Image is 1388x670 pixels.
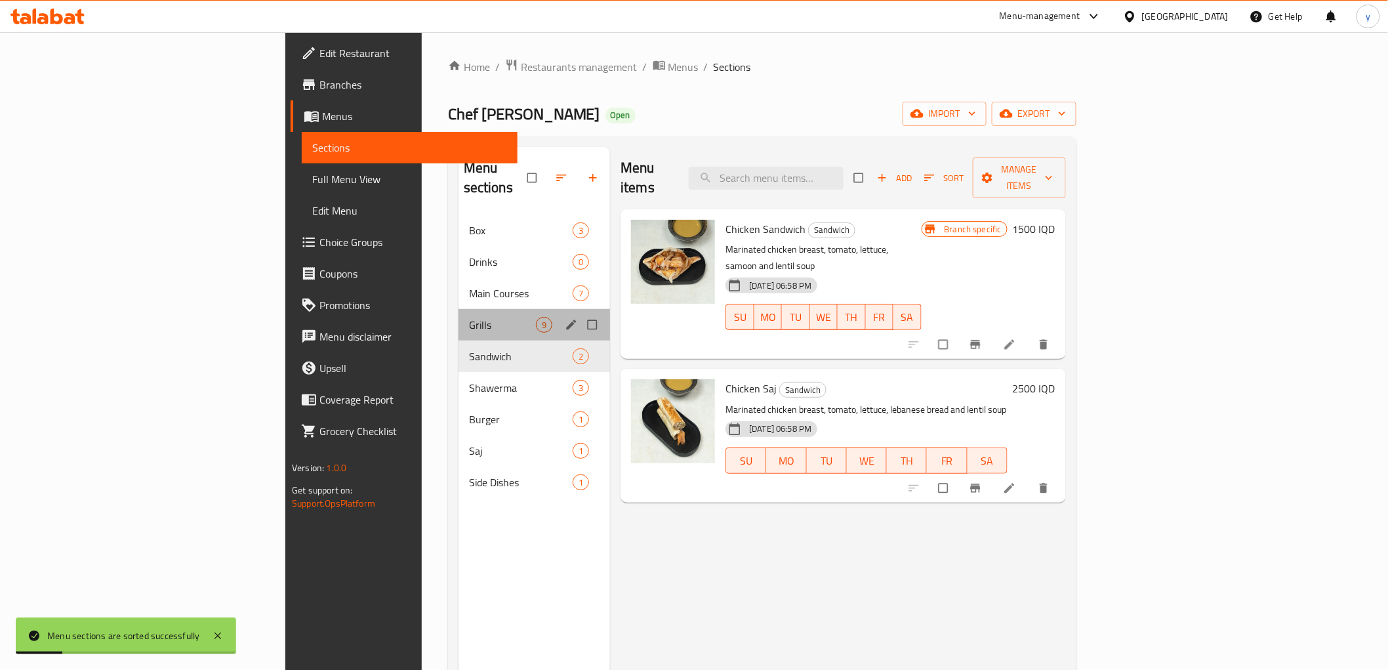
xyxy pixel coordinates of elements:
[573,445,588,457] span: 1
[725,241,921,274] p: Marinated chicken breast, tomato, lettuce, samoon and lentil soup
[469,348,573,364] span: Sandwich
[931,332,958,357] span: Select to update
[291,100,517,132] a: Menus
[1366,9,1370,24] span: y
[992,102,1076,126] button: export
[469,411,573,427] span: Burger
[469,380,573,396] span: Shawerma
[973,451,1002,471] span: SA
[319,392,506,408] span: Coverage Report
[319,77,506,93] span: Branches
[643,59,647,75] li: /
[877,171,912,186] span: Add
[459,372,611,404] div: Shawerma3
[852,451,882,471] span: WE
[921,168,968,188] button: Sort
[319,297,506,313] span: Promotions
[760,308,777,327] span: MO
[725,304,754,330] button: SU
[47,629,199,643] div: Menu sections are sorted successfully
[847,448,887,474] button: WE
[327,459,347,476] span: 1.0.0
[668,59,699,75] span: Menus
[291,69,517,100] a: Branches
[573,348,589,364] div: items
[573,350,588,363] span: 2
[621,158,673,198] h2: Menu items
[459,341,611,372] div: Sandwich2
[579,163,610,192] button: Add section
[291,226,517,258] a: Choice Groups
[931,476,958,501] span: Select to update
[1029,330,1061,359] button: delete
[319,329,506,345] span: Menu disclaimer
[939,223,1007,236] span: Branch specific
[459,435,611,467] div: Saj1
[469,317,536,333] span: Grills
[291,384,517,415] a: Coverage Report
[459,309,611,341] div: Grills9edit
[874,168,916,188] span: Add item
[536,317,552,333] div: items
[983,161,1055,194] span: Manage items
[291,352,517,384] a: Upsell
[302,132,517,163] a: Sections
[704,59,708,75] li: /
[782,304,809,330] button: TU
[725,402,1008,418] p: Marinated chicken breast, tomato, lettuce, lebanese bread and lentil soup
[968,448,1008,474] button: SA
[843,308,860,327] span: TH
[322,108,506,124] span: Menus
[766,448,806,474] button: MO
[916,168,973,188] span: Sort items
[744,423,817,435] span: [DATE] 06:58 PM
[1142,9,1229,24] div: [GEOGRAPHIC_DATA]
[573,285,589,301] div: items
[771,451,801,471] span: MO
[689,167,844,190] input: search
[459,246,611,278] div: Drinks0
[899,308,916,327] span: SA
[573,224,588,237] span: 3
[319,266,506,282] span: Coupons
[807,448,847,474] button: TU
[866,304,893,330] button: FR
[1003,338,1019,351] a: Edit menu item
[812,451,842,471] span: TU
[731,451,761,471] span: SU
[573,413,588,426] span: 1
[573,222,589,238] div: items
[319,45,506,61] span: Edit Restaurant
[521,59,638,75] span: Restaurants management
[874,168,916,188] button: Add
[927,448,967,474] button: FR
[780,383,826,398] span: Sandwich
[815,308,832,327] span: WE
[448,99,600,129] span: Chef [PERSON_NAME]
[1029,474,1061,503] button: delete
[725,448,766,474] button: SU
[459,209,611,503] nav: Menu sections
[505,58,638,75] a: Restaurants management
[787,308,804,327] span: TU
[302,195,517,226] a: Edit Menu
[291,289,517,321] a: Promotions
[537,319,552,331] span: 9
[573,382,588,394] span: 3
[547,163,579,192] span: Sort sections
[631,220,715,304] img: Chicken Sandwich
[292,482,352,499] span: Get support on:
[469,222,573,238] div: Box
[725,219,806,239] span: Chicken Sandwich
[653,58,699,75] a: Menus
[744,280,817,292] span: [DATE] 06:58 PM
[312,171,506,187] span: Full Menu View
[573,380,589,396] div: items
[319,234,506,250] span: Choice Groups
[1013,379,1055,398] h6: 2500 IQD
[469,443,573,459] div: Saj
[469,474,573,490] div: Side Dishes
[754,304,782,330] button: MO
